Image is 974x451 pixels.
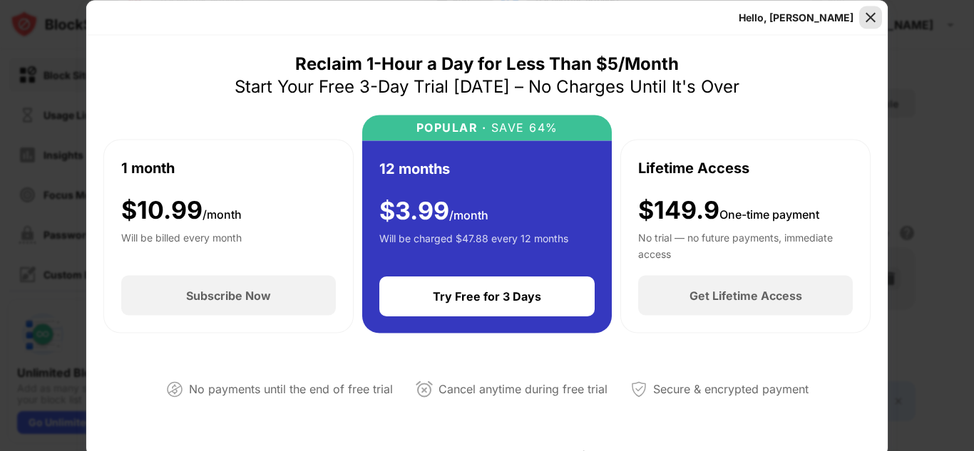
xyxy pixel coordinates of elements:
div: $149.9 [638,195,819,224]
div: Start Your Free 3-Day Trial [DATE] – No Charges Until It's Over [235,75,739,98]
div: Hello, [PERSON_NAME] [739,11,853,23]
span: /month [449,207,488,222]
div: No payments until the end of free trial [189,379,393,400]
div: $ 3.99 [379,196,488,225]
div: Try Free for 3 Days [433,289,541,304]
div: Subscribe Now [186,289,271,303]
div: 12 months [379,157,450,179]
span: One-time payment [719,207,819,221]
div: 1 month [121,157,175,178]
div: Will be billed every month [121,230,242,259]
div: Will be charged $47.88 every 12 months [379,231,568,259]
div: Get Lifetime Access [690,289,802,303]
div: $ 10.99 [121,195,242,224]
span: /month [203,207,242,221]
div: POPULAR · [416,120,487,134]
div: SAVE 64% [486,120,558,134]
img: not-paying [166,380,183,398]
img: secured-payment [630,380,647,398]
div: Lifetime Access [638,157,749,178]
div: No trial — no future payments, immediate access [638,230,853,259]
img: cancel-anytime [416,380,433,398]
div: Cancel anytime during free trial [439,379,608,400]
div: Secure & encrypted payment [653,379,809,400]
div: Reclaim 1-Hour a Day for Less Than $5/Month [295,52,679,75]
